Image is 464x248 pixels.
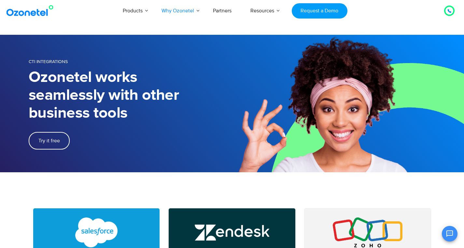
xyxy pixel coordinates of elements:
[292,3,347,19] a: Request a Demo
[29,69,232,122] h1: Ozonetel works seamlessly with other business tools
[29,132,70,150] a: Try it free
[195,217,269,247] img: Zendesk Call Center Integration
[29,59,68,64] span: CTI Integrations
[442,226,457,241] button: Open chat
[38,138,60,143] span: Try it free
[59,217,134,247] img: Salesforce CTI Integration with Call Center Software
